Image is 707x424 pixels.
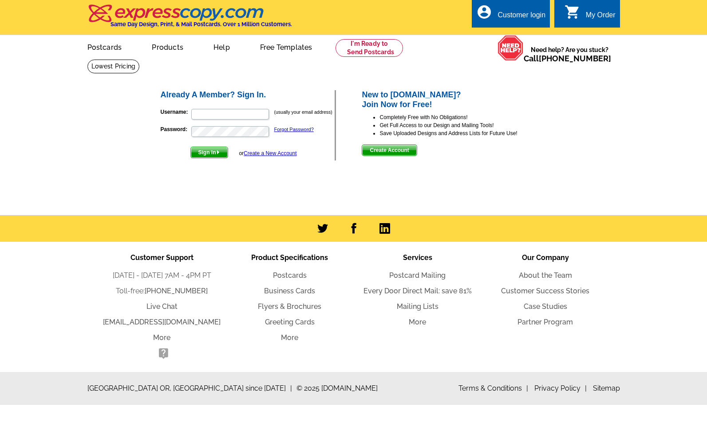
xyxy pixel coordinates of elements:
li: Save Uploaded Designs and Address Lists for Future Use! [379,129,548,137]
span: Product Specifications [251,253,328,262]
a: Terms & Conditions [458,384,528,392]
a: Same Day Design, Print, & Mail Postcards. Over 1 Million Customers. [87,11,292,28]
span: © 2025 [DOMAIN_NAME] [296,383,378,394]
span: [GEOGRAPHIC_DATA] OR, [GEOGRAPHIC_DATA] since [DATE] [87,383,292,394]
i: shopping_cart [565,4,581,20]
a: Postcard Mailing [389,271,446,280]
span: Our Company [522,253,569,262]
a: Help [199,36,244,57]
a: Greeting Cards [265,318,315,326]
a: Privacy Policy [534,384,587,392]
a: Mailing Lists [397,302,438,311]
a: shopping_cart My Order [565,10,616,21]
a: Free Templates [246,36,327,57]
label: Password: [161,125,190,133]
a: Live Chat [146,302,178,311]
a: More [153,333,170,342]
a: Customer Success Stories [501,287,589,295]
img: help [498,35,524,61]
a: [PHONE_NUMBER] [539,54,611,63]
a: Products [138,36,197,57]
div: Customer login [498,11,545,24]
h4: Same Day Design, Print, & Mail Postcards. Over 1 Million Customers. [111,21,292,28]
a: Postcards [273,271,307,280]
a: Every Door Direct Mail: save 81% [363,287,472,295]
a: [PHONE_NUMBER] [145,287,208,295]
li: Completely Free with No Obligations! [379,113,548,121]
a: About the Team [519,271,572,280]
h2: Already A Member? Sign In. [161,90,335,100]
a: Create a New Account [244,150,296,156]
a: More [409,318,426,326]
a: account_circle Customer login [476,10,545,21]
a: [EMAIL_ADDRESS][DOMAIN_NAME] [103,318,221,326]
span: Need help? Are you stuck? [524,45,616,63]
span: Customer Support [130,253,194,262]
h2: New to [DOMAIN_NAME]? Join Now for Free! [362,90,548,109]
li: [DATE] - [DATE] 7AM - 4PM PT [98,270,226,281]
li: Toll-free: [98,286,226,296]
a: Partner Program [517,318,573,326]
a: Business Cards [264,287,315,295]
a: Postcards [73,36,136,57]
div: My Order [586,11,616,24]
div: or [239,149,296,157]
img: button-next-arrow-white.png [216,150,220,154]
span: Call [524,54,611,63]
a: More [281,333,298,342]
a: Case Studies [524,302,567,311]
span: Create Account [362,145,416,156]
span: Services [403,253,432,262]
button: Sign In [190,147,228,158]
a: Flyers & Brochures [258,302,321,311]
button: Create Account [362,144,417,156]
small: (usually your email address) [274,109,332,115]
li: Get Full Access to our Design and Mailing Tools! [379,121,548,129]
i: account_circle [476,4,492,20]
label: Username: [161,108,190,116]
a: Forgot Password? [274,127,314,132]
a: Sitemap [593,384,620,392]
